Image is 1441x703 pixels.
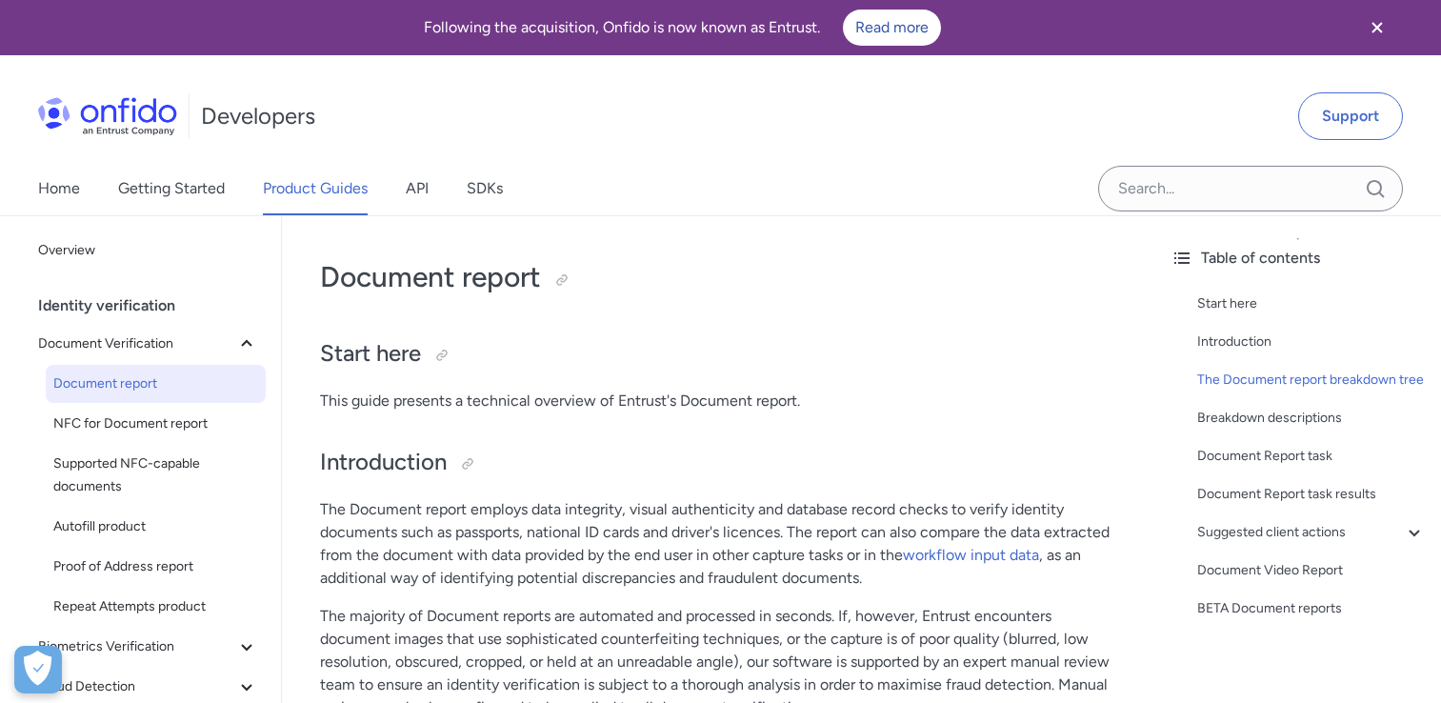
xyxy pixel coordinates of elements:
button: Biometrics Verification [30,628,266,666]
h2: Start here [320,338,1117,371]
a: API [406,162,429,215]
span: Document report [53,372,258,395]
div: Cookie Preferences [14,646,62,693]
span: Overview [38,239,258,262]
div: Following the acquisition, Onfido is now known as Entrust. [23,10,1342,46]
a: Document Report task results [1197,483,1426,506]
button: Close banner [1342,4,1412,51]
h1: Document report [320,258,1117,296]
a: Home [38,162,80,215]
input: Onfido search input field [1098,166,1403,211]
img: Onfido Logo [38,97,177,135]
span: Repeat Attempts product [53,595,258,618]
a: Support [1298,92,1403,140]
a: Read more [843,10,941,46]
span: Proof of Address report [53,555,258,578]
a: Start here [1197,292,1426,315]
a: Product Guides [263,162,368,215]
button: Document Verification [30,325,266,363]
p: This guide presents a technical overview of Entrust's Document report. [320,390,1117,412]
span: Document Verification [38,332,235,355]
a: Getting Started [118,162,225,215]
a: Suggested client actions [1197,521,1426,544]
h1: Developers [201,101,315,131]
div: Identity verification [38,287,273,325]
svg: Close banner [1366,16,1389,39]
a: Document Report task [1197,445,1426,468]
button: Open Preferences [14,646,62,693]
span: NFC for Document report [53,412,258,435]
span: Supported NFC-capable documents [53,452,258,498]
a: NFC for Document report [46,405,266,443]
a: Introduction [1197,331,1426,353]
span: Fraud Detection [38,675,235,698]
a: SDKs [467,162,503,215]
a: BETA Document reports [1197,597,1426,620]
a: Document report [46,365,266,403]
a: workflow input data [903,546,1039,564]
a: Repeat Attempts product [46,588,266,626]
a: Proof of Address report [46,548,266,586]
a: Supported NFC-capable documents [46,445,266,506]
a: The Document report breakdown tree [1197,369,1426,392]
span: Autofill product [53,515,258,538]
a: Document Video Report [1197,559,1426,582]
h2: Introduction [320,447,1117,479]
p: The Document report employs data integrity, visual authenticity and database record checks to ver... [320,498,1117,590]
a: Overview [30,231,266,270]
span: Biometrics Verification [38,635,235,658]
a: Autofill product [46,508,266,546]
a: Breakdown descriptions [1197,407,1426,430]
div: Table of contents [1171,247,1426,270]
